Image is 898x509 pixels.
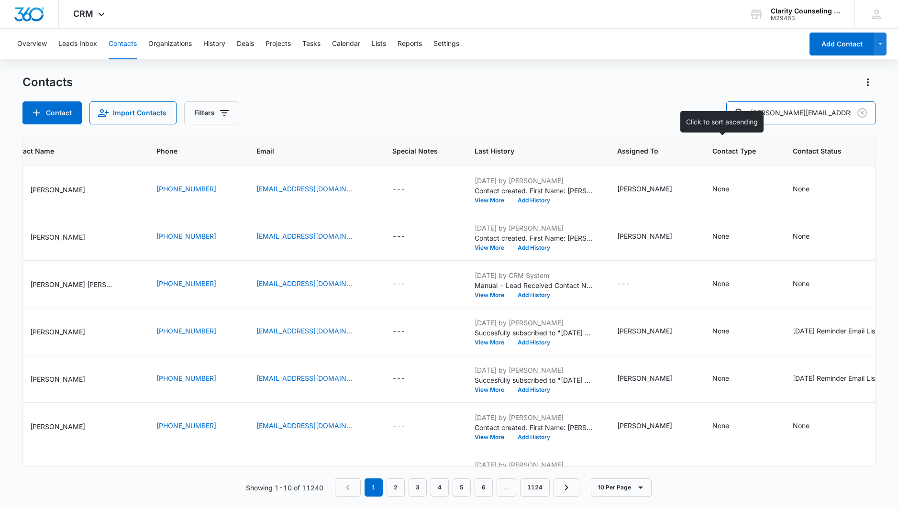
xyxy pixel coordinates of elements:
[392,184,405,195] div: ---
[156,326,233,337] div: Phone - (919) 818-0745 - Select to Edit Field
[511,340,557,345] button: Add History
[387,478,405,497] a: Page 2
[392,373,405,385] div: ---
[256,231,369,243] div: Email - kellyeverest123@gmail.com - Select to Edit Field
[156,184,216,194] a: [PHONE_NUMBER]
[712,326,746,337] div: Contact Type - None - Select to Edit Field
[475,434,511,440] button: View More
[712,184,746,195] div: Contact Type - None - Select to Edit Field
[256,326,369,337] div: Email - summerh21@yahoo.com - Select to Edit Field
[617,231,672,241] div: [PERSON_NAME]
[7,146,120,156] span: Contact Name
[392,373,422,385] div: Special Notes - - Select to Edit Field
[793,184,827,195] div: Contact Status - None - Select to Edit Field
[58,29,97,59] button: Leads Inbox
[246,483,323,493] p: Showing 1-10 of 11240
[30,327,85,337] p: [PERSON_NAME]
[475,460,594,470] p: [DATE] by [PERSON_NAME]
[30,421,85,432] p: [PERSON_NAME]
[475,318,594,328] p: [DATE] by [PERSON_NAME]
[392,326,422,337] div: Special Notes - - Select to Edit Field
[156,420,233,432] div: Phone - (910) 398-4070 - Select to Edit Field
[793,326,895,337] div: Contact Status - Saturday Reminder Email List - Select to Edit Field
[22,101,82,124] button: Add Contact
[256,278,369,290] div: Email - mspatty_nc@msn.com - Select to Edit Field
[793,278,809,288] div: None
[148,29,192,59] button: Organizations
[617,278,647,290] div: Assigned To - - Select to Edit Field
[793,146,881,156] span: Contact Status
[475,223,594,233] p: [DATE] by [PERSON_NAME]
[203,29,225,59] button: History
[256,420,369,432] div: Email - mallorylynn2013@gmail.com - Select to Edit Field
[475,186,594,196] p: Contact created. First Name: [PERSON_NAME] Last Name: [PERSON_NAME] Phone: [PHONE_NUMBER] Email: ...
[617,373,689,385] div: Assigned To - Morgan DiGirolamo - Select to Edit Field
[712,420,746,432] div: Contact Type - None - Select to Edit Field
[475,328,594,338] p: Succesfully subscribed to "[DATE] Reminder".
[409,478,427,497] a: Page 3
[156,373,233,385] div: Phone - (423) 307-4480 - Select to Edit Field
[392,278,422,290] div: Special Notes - - Select to Edit Field
[475,270,594,280] p: [DATE] by CRM System
[256,278,352,288] a: [EMAIL_ADDRESS][DOMAIN_NAME]
[712,420,729,431] div: None
[475,340,511,345] button: View More
[712,146,756,156] span: Contact Type
[793,326,877,336] div: [DATE] Reminder Email List
[335,478,579,497] nav: Pagination
[712,231,746,243] div: Contact Type - None - Select to Edit Field
[511,434,557,440] button: Add History
[475,280,594,290] p: Manual - Lead Received Contact Name: [PERSON_NAME] Phone: [PHONE_NUMBER] Email: [EMAIL_ADDRESS][D...
[617,146,676,156] span: Assigned To
[712,231,729,241] div: None
[256,373,369,385] div: Email - gilliam56@gmail.com - Select to Edit Field
[591,478,652,497] button: 10 Per Page
[256,184,352,194] a: [EMAIL_ADDRESS][DOMAIN_NAME]
[433,29,459,59] button: Settings
[398,29,422,59] button: Reports
[860,75,876,90] button: Actions
[617,373,672,383] div: [PERSON_NAME]
[712,184,729,194] div: None
[475,422,594,432] p: Contact created. First Name: [PERSON_NAME] Last Name: [PERSON_NAME] Phone: [PHONE_NUMBER] Email: ...
[256,146,355,156] span: Email
[156,326,216,336] a: [PHONE_NUMBER]
[30,232,85,242] p: [PERSON_NAME]
[256,231,352,241] a: [EMAIL_ADDRESS][DOMAIN_NAME]
[680,111,764,133] div: Click to sort ascending
[73,9,93,19] span: CRM
[156,146,220,156] span: Phone
[256,373,352,383] a: [EMAIL_ADDRESS][DOMAIN_NAME]
[712,326,729,336] div: None
[156,184,233,195] div: Phone - (919) 939-1801 - Select to Edit Field
[332,29,360,59] button: Calendar
[475,176,594,186] p: [DATE] by [PERSON_NAME]
[156,231,233,243] div: Phone - (717) 991-3290 - Select to Edit Field
[475,412,594,422] p: [DATE] by [PERSON_NAME]
[392,420,422,432] div: Special Notes - - Select to Edit Field
[712,278,746,290] div: Contact Type - None - Select to Edit Field
[22,75,73,89] h1: Contacts
[554,478,579,497] a: Next Page
[256,420,352,431] a: [EMAIL_ADDRESS][DOMAIN_NAME]
[392,278,405,290] div: ---
[17,29,47,59] button: Overview
[809,33,874,55] button: Add Contact
[475,365,594,375] p: [DATE] by [PERSON_NAME]
[793,420,809,431] div: None
[475,245,511,251] button: View More
[30,279,116,289] p: [PERSON_NAME] [PERSON_NAME]
[256,184,369,195] div: Email - carolinejpahl@gmail.com - Select to Edit Field
[793,278,827,290] div: Contact Status - None - Select to Edit Field
[30,185,85,195] p: [PERSON_NAME]
[712,373,746,385] div: Contact Type - None - Select to Edit Field
[617,231,689,243] div: Assigned To - Morgan DiGirolamo - Select to Edit Field
[392,326,405,337] div: ---
[617,326,672,336] div: [PERSON_NAME]
[511,292,557,298] button: Add History
[392,420,405,432] div: ---
[511,198,557,203] button: Add History
[793,231,809,241] div: None
[453,478,471,497] a: Page 5
[156,278,233,290] div: Phone - +1 (910) 465-3404 - Select to Edit Field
